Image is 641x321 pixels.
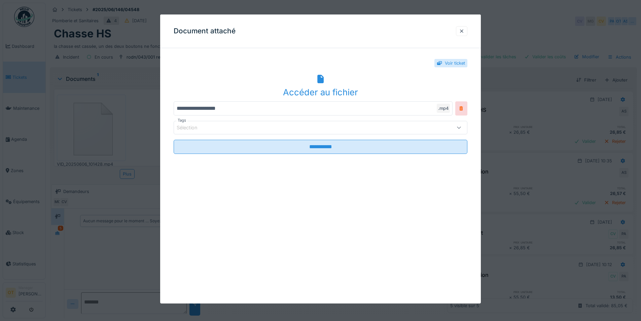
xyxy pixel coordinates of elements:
[437,104,450,113] div: .mp4
[445,60,465,66] div: Voir ticket
[174,86,467,98] div: Accéder au fichier
[177,124,207,131] div: Sélection
[176,118,187,123] label: Tags
[174,27,236,35] h3: Document attaché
